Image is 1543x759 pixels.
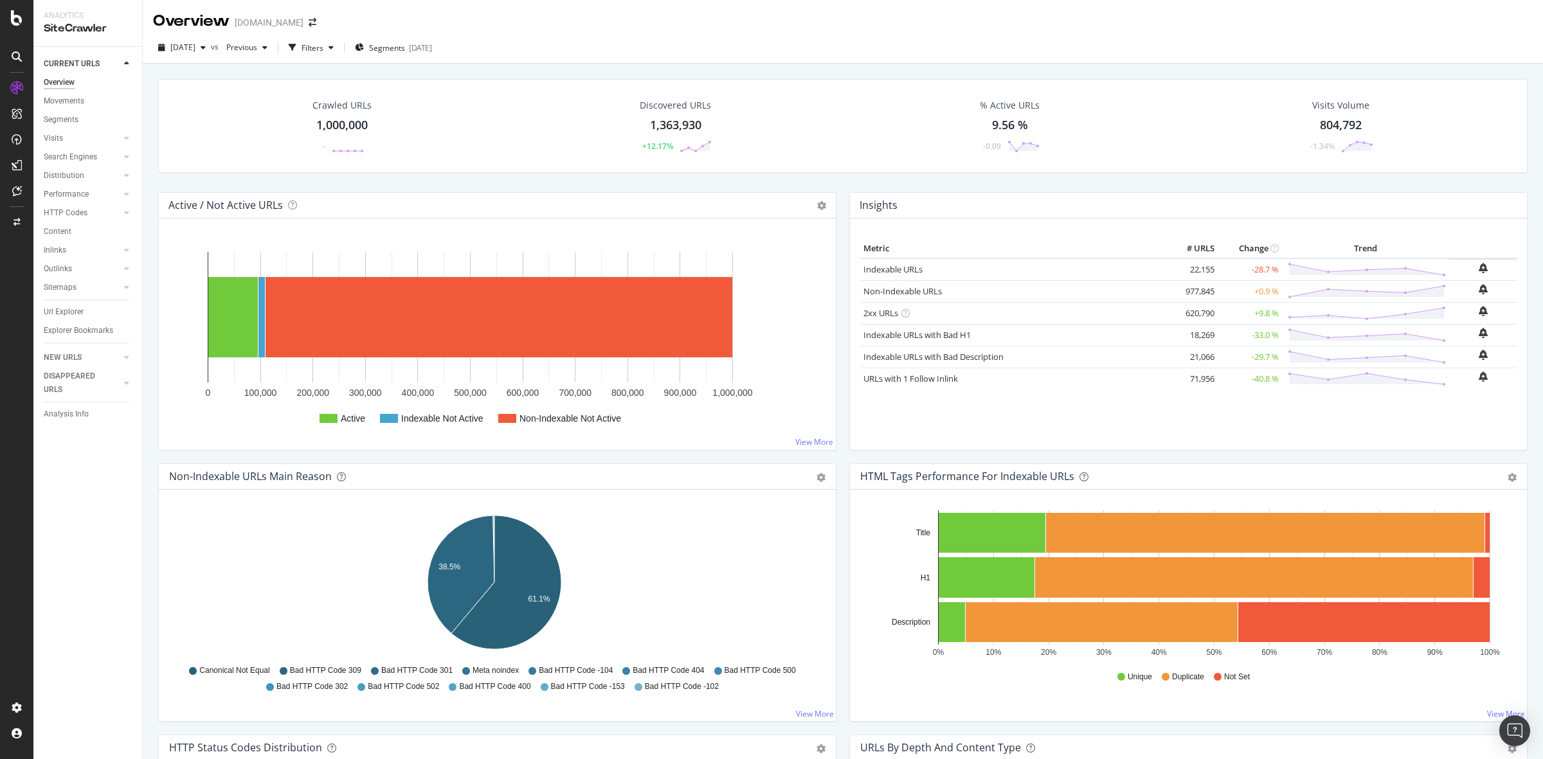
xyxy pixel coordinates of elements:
[863,373,958,384] a: URLs with 1 Follow Inlink
[650,117,701,134] div: 1,363,930
[169,510,819,659] svg: A chart.
[341,413,365,424] text: Active
[409,42,432,53] div: [DATE]
[44,21,132,36] div: SiteCrawler
[44,370,120,397] a: DISAPPEARED URLS
[1479,350,1488,360] div: bell-plus
[519,413,621,424] text: Non-Indexable Not Active
[44,132,120,145] a: Visits
[712,388,752,398] text: 1,000,000
[44,113,78,127] div: Segments
[863,263,923,275] a: Indexable URLs
[1224,672,1250,683] span: Not Set
[323,141,325,152] div: -
[44,324,133,337] a: Explorer Bookmarks
[454,388,487,398] text: 500,000
[312,99,372,112] div: Crawled URLs
[44,305,133,319] a: Url Explorer
[44,262,72,276] div: Outlinks
[44,188,89,201] div: Performance
[44,407,133,421] a: Analysis Info
[169,239,826,440] svg: A chart.
[1166,324,1218,346] td: 18,269
[296,388,329,398] text: 200,000
[169,741,322,754] div: HTTP Status Codes Distribution
[860,197,898,214] h4: Insights
[44,324,113,337] div: Explorer Bookmarks
[1508,744,1517,753] div: gear
[1480,648,1500,657] text: 100%
[44,262,120,276] a: Outlinks
[199,665,269,676] span: Canonical Not Equal
[438,562,460,571] text: 38.5%
[44,94,84,108] div: Movements
[528,594,550,603] text: 61.1%
[551,681,625,692] span: Bad HTTP Code -153
[44,113,133,127] a: Segments
[1218,280,1282,302] td: +0.9 %
[44,150,97,164] div: Search Engines
[44,407,89,421] div: Analysis Info
[44,10,132,21] div: Analytics
[1320,117,1362,134] div: 804,792
[169,470,332,483] div: Non-Indexable URLs Main Reason
[817,473,826,482] div: gear
[1317,648,1332,657] text: 70%
[1166,280,1218,302] td: 977,845
[933,648,944,657] text: 0%
[1172,672,1204,683] span: Duplicate
[1479,371,1488,382] div: bell-plus
[44,351,82,364] div: NEW URLS
[1166,258,1218,281] td: 22,155
[1372,648,1387,657] text: 80%
[860,510,1510,659] svg: A chart.
[44,132,63,145] div: Visits
[44,225,71,238] div: Content
[992,117,1028,134] div: 9.56 %
[44,206,120,220] a: HTTP Codes
[44,76,75,89] div: Overview
[44,370,109,397] div: DISAPPEARED URLS
[44,76,133,89] a: Overview
[44,351,120,364] a: NEW URLS
[1218,346,1282,368] td: -29.7 %
[1427,648,1443,657] text: 90%
[44,150,120,164] a: Search Engines
[381,665,453,676] span: Bad HTTP Code 301
[986,648,1001,657] text: 10%
[611,388,644,398] text: 800,000
[349,388,382,398] text: 300,000
[1096,648,1112,657] text: 30%
[44,169,84,183] div: Distribution
[1479,263,1488,273] div: bell-plus
[633,665,704,676] span: Bad HTTP Code 404
[863,351,1004,362] a: Indexable URLs with Bad Description
[1499,715,1530,746] div: Open Intercom Messenger
[863,329,971,341] a: Indexable URLs with Bad H1
[559,388,591,398] text: 700,000
[211,41,221,52] span: vs
[1218,368,1282,389] td: -40.8 %
[1479,328,1488,338] div: bell-plus
[1218,258,1282,281] td: -28.7 %
[244,388,277,398] text: 100,000
[369,42,405,53] span: Segments
[276,681,348,692] span: Bad HTTP Code 302
[153,37,211,58] button: [DATE]
[44,305,84,319] div: Url Explorer
[1261,648,1277,657] text: 60%
[302,42,323,53] div: Filters
[350,37,437,58] button: Segments[DATE]
[309,18,316,27] div: arrow-right-arrow-left
[316,117,368,134] div: 1,000,000
[796,708,834,719] a: View More
[1166,368,1218,389] td: 71,956
[725,665,796,676] span: Bad HTTP Code 500
[664,388,697,398] text: 900,000
[1487,708,1525,719] a: View More
[640,99,711,112] div: Discovered URLs
[1151,648,1167,657] text: 40%
[44,94,133,108] a: Movements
